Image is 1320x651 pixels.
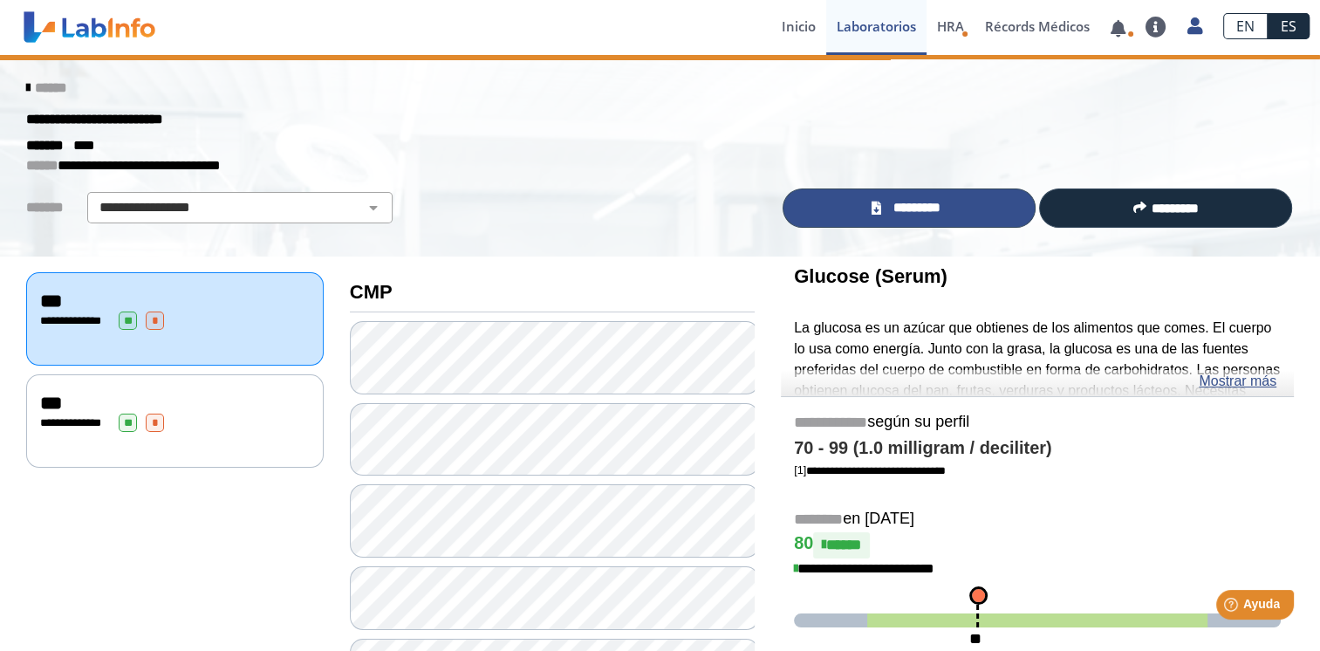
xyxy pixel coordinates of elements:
[350,281,393,303] b: CMP
[794,438,1281,459] h4: 70 - 99 (1.0 milligram / deciliter)
[1223,13,1268,39] a: EN
[794,318,1281,463] p: La glucosa es un azúcar que obtienes de los alimentos que comes. El cuerpo lo usa como energía. J...
[1165,583,1301,632] iframe: Help widget launcher
[1268,13,1310,39] a: ES
[794,510,1281,530] h5: en [DATE]
[794,413,1281,433] h5: según su perfil
[937,17,964,35] span: HRA
[794,532,1281,558] h4: 80
[794,463,946,476] a: [1]
[794,265,947,287] b: Glucose (Serum)
[1199,371,1276,392] a: Mostrar más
